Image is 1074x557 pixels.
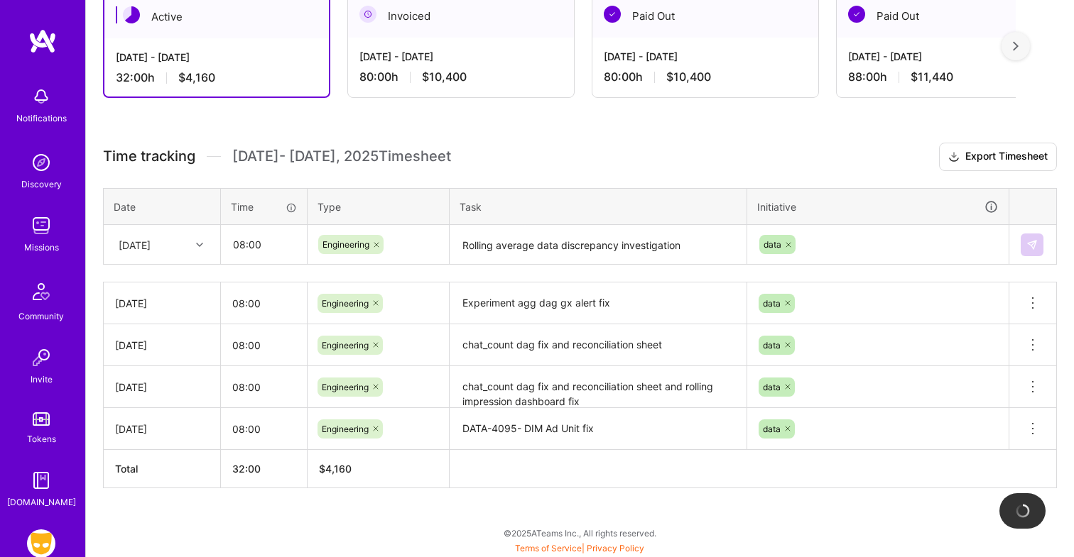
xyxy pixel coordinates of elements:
img: Invoiced [359,6,376,23]
div: 80:00 h [604,70,807,84]
div: [DATE] [115,421,209,436]
span: data [763,340,781,351]
th: 32:00 [221,450,308,488]
div: [DATE] - [DATE] [116,50,318,65]
div: [DATE] - [DATE] [848,49,1051,64]
i: icon Chevron [196,241,203,248]
div: © 2025 ATeams Inc., All rights reserved. [85,515,1074,551]
textarea: chat_count dag fix and reconciliation sheet [451,326,745,365]
th: Date [104,188,221,225]
div: Time [231,199,297,214]
div: [DATE] [119,237,151,252]
div: 88:00 h [848,70,1051,84]
button: Export Timesheet [939,143,1057,171]
a: Terms of Service [515,543,582,553]
div: 32:00 h [116,70,318,85]
img: discovery [27,148,55,177]
th: Total [104,450,221,488]
div: [DATE] [115,338,209,353]
div: [DATE] [115,380,209,395]
input: HH:MM [221,368,307,406]
span: Engineering [322,382,369,392]
div: Missions [24,240,59,255]
textarea: Experiment agg dag gx alert fix [451,284,745,323]
span: Engineering [322,298,369,309]
img: Submit [1026,239,1038,250]
span: $10,400 [422,70,467,84]
div: Invite [31,372,53,387]
span: | [515,543,644,553]
span: data [763,382,781,392]
div: Discovery [21,177,62,192]
img: Active [123,6,140,23]
div: Notifications [16,111,67,126]
input: HH:MM [221,410,307,448]
img: Paid Out [848,6,865,23]
div: [DATE] [115,296,209,311]
span: data [764,239,781,250]
img: loading [1013,501,1032,520]
div: Tokens [27,431,56,446]
span: Engineering [322,424,369,434]
img: bell [27,82,55,111]
th: Task [450,188,747,225]
span: Engineering [322,340,369,351]
span: [DATE] - [DATE] , 2025 Timesheet [232,148,451,165]
span: $10,400 [666,70,711,84]
div: 80:00 h [359,70,563,84]
span: $4,160 [178,70,215,85]
div: Initiative [757,199,999,215]
img: tokens [33,412,50,426]
span: $ 4,160 [319,463,352,475]
textarea: Rolling average data discrepancy investigation [451,226,745,264]
img: teamwork [27,211,55,240]
img: Invite [27,343,55,372]
input: HH:MM [221,285,307,322]
span: $11,440 [911,70,953,84]
div: Community [18,309,64,324]
div: [DOMAIN_NAME] [7,495,76,509]
img: Community [24,275,58,309]
div: [DATE] - [DATE] [359,49,563,64]
i: icon Download [948,150,960,165]
input: HH:MM [222,226,306,263]
textarea: chat_count dag fix and reconciliation sheet and rolling impression dashboard fix [451,368,745,407]
input: HH:MM [221,326,307,364]
span: data [763,424,781,434]
th: Type [308,188,450,225]
span: Engineering [322,239,369,250]
a: Privacy Policy [587,543,644,553]
img: right [1013,41,1019,51]
textarea: DATA-4095- DIM Ad Unit fix [451,409,745,448]
img: guide book [27,466,55,495]
img: Paid Out [604,6,621,23]
span: Time tracking [103,148,195,165]
span: data [763,298,781,309]
div: [DATE] - [DATE] [604,49,807,64]
div: null [1021,233,1045,256]
img: logo [28,28,57,54]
